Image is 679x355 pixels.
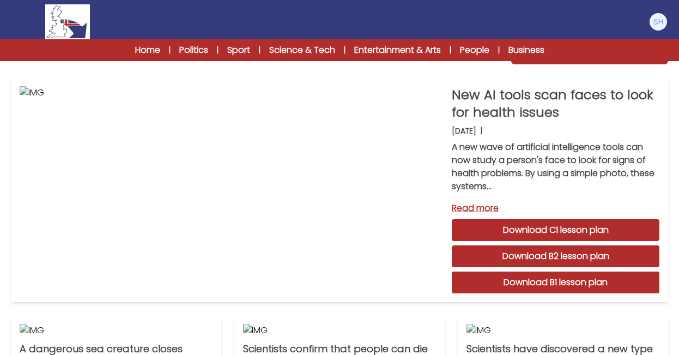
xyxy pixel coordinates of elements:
[344,45,345,56] span: |
[508,44,544,57] a: Business
[452,141,659,193] p: A new wave of artificial intelligence tools can now study a person's face to look for signs of he...
[452,202,659,215] a: Read more
[243,324,436,337] img: IMG
[452,245,659,267] a: Download B2 lesson plan
[498,45,500,56] span: |
[460,44,489,57] a: People
[450,45,451,56] span: |
[135,44,160,57] a: Home
[179,44,208,57] a: Politics
[11,4,124,39] a: Logo
[11,44,132,63] h1: Science & Tech
[20,324,213,337] img: IMG
[452,272,659,293] a: Download B1 lesson plan
[259,45,260,56] span: |
[466,324,659,337] img: IMG
[20,86,443,293] img: IMG
[217,45,219,56] span: |
[452,125,476,136] p: [DATE]
[452,86,659,121] p: New AI tools scan faces to look for health issues
[650,13,667,31] img: Steve Hughes
[452,219,659,241] a: Download C1 lesson plan
[354,44,441,57] a: Entertainment & Arts
[169,45,171,56] span: |
[269,44,335,57] a: Science & Tech
[45,4,90,39] img: Logo
[227,44,250,57] a: Sport
[481,125,482,136] b: |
